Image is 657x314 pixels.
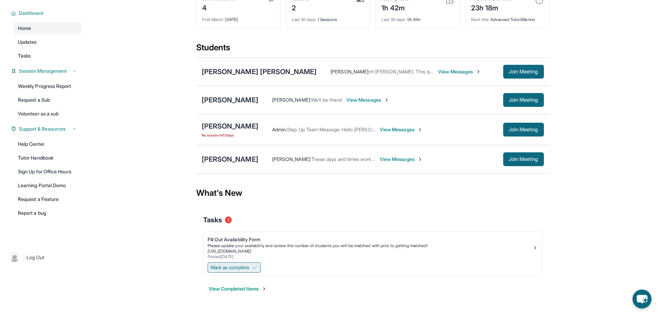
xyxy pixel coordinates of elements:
a: Help Center [14,138,81,150]
button: Join Meeting [503,65,544,79]
button: Join Meeting [503,123,544,136]
div: [DATE] [202,13,275,22]
span: Admin : [272,126,287,132]
span: Dashboard [19,10,43,17]
a: Tutor Handbook [14,152,81,164]
div: 1 Sessions [292,13,364,22]
a: Fill Out Availability FormPlease update your availability and review the number of students you w... [203,232,542,261]
a: Learning Portal Demo [14,179,81,192]
span: These days and times work for us, thank you 😊 [311,156,416,162]
img: Chevron-Right [476,69,481,74]
div: 0h 41m [381,13,454,22]
div: [PERSON_NAME] [202,95,258,105]
a: Home [14,22,81,34]
img: Chevron-Right [417,127,423,132]
img: Chevron-Right [417,156,423,162]
div: Posted [DATE] [208,254,532,260]
div: [PERSON_NAME] [202,121,258,131]
a: Sign Up for Office Hours [14,165,81,178]
a: [URL][DOMAIN_NAME] [208,249,251,254]
span: Updates [18,39,37,45]
span: No session in 52 days [202,132,258,138]
span: View Messages [380,126,423,133]
button: View Completed Items [209,285,267,292]
span: View Messages [438,68,481,75]
img: Chevron-Right [384,97,389,103]
div: Advanced Tutor/Mentor [471,13,544,22]
span: [PERSON_NAME] : [272,97,311,103]
span: View Messages [346,97,389,103]
span: Log Out [27,254,44,261]
div: [PERSON_NAME] [PERSON_NAME] [202,67,317,77]
span: Join Meeting [509,128,538,132]
span: [PERSON_NAME] : [272,156,311,162]
button: Session Management [16,68,77,74]
span: Last 30 days : [292,17,317,22]
button: chat-button [633,290,651,308]
span: Join Meeting [509,98,538,102]
span: Support & Resources [19,125,66,132]
span: Next title : [471,17,490,22]
a: |Log Out [7,250,81,265]
img: Mark as complete [252,265,258,270]
span: Join Meeting [509,157,538,161]
span: | [22,253,24,262]
button: Join Meeting [503,93,544,107]
img: user-img [10,253,19,262]
span: View Messages [380,156,423,163]
a: Updates [14,36,81,48]
span: Join Meeting [509,70,538,74]
div: Please update your availability and review the number of students you will be matched with prior ... [208,243,532,249]
div: 2 [292,2,309,13]
div: 1h 42m [381,2,409,13]
div: What's New [196,178,549,208]
span: Tasks [18,52,31,59]
a: Volunteer as a sub [14,108,81,120]
button: Join Meeting [503,152,544,166]
a: Tasks [14,50,81,62]
a: Weekly Progress Report [14,80,81,92]
span: We'll be there! [311,97,342,103]
span: Session Management [19,68,67,74]
span: Home [18,25,31,32]
div: Fill Out Availability Form [208,236,532,243]
span: First Match : [202,17,224,22]
div: 4 [202,2,235,13]
button: Support & Resources [16,125,77,132]
span: [PERSON_NAME] : [330,69,369,74]
a: Request a Sub [14,94,81,106]
span: Tasks [203,215,222,225]
a: Report a bug [14,207,81,219]
div: 23h 18m [471,2,512,13]
button: Dashboard [16,10,77,17]
span: Mark as complete [211,264,249,271]
button: Mark as complete [208,262,261,273]
span: Last 30 days : [381,17,406,22]
div: Students [196,42,549,57]
a: Request a Feature [14,193,81,205]
div: [PERSON_NAME] [202,154,258,164]
span: 1 [225,216,232,223]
